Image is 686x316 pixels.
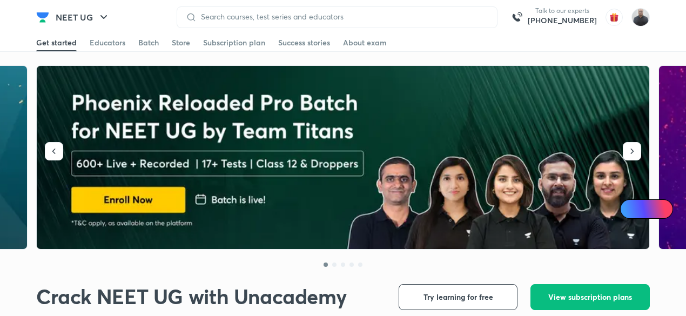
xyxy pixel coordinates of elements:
[36,284,346,309] h1: Crack NEET UG with Unacademy
[138,34,159,51] a: Batch
[278,34,330,51] a: Success stories
[90,37,125,48] div: Educators
[36,37,77,48] div: Get started
[343,34,387,51] a: About exam
[627,205,635,213] img: Icon
[172,37,190,48] div: Store
[638,205,667,213] span: Ai Doubts
[631,8,650,26] img: Mukesh Sharma
[548,292,632,302] span: View subscription plans
[620,199,673,219] a: Ai Doubts
[138,37,159,48] div: Batch
[530,284,650,310] button: View subscription plans
[278,37,330,48] div: Success stories
[528,6,597,15] p: Talk to our experts
[197,12,488,21] input: Search courses, test series and educators
[49,6,117,28] button: NEET UG
[172,34,190,51] a: Store
[343,37,387,48] div: About exam
[423,292,493,302] span: Try learning for free
[528,15,597,26] a: [PHONE_NUMBER]
[90,34,125,51] a: Educators
[506,6,528,28] img: call-us
[36,34,77,51] a: Get started
[203,34,265,51] a: Subscription plan
[606,9,623,26] img: avatar
[203,37,265,48] div: Subscription plan
[36,11,49,24] img: Company Logo
[399,284,517,310] button: Try learning for free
